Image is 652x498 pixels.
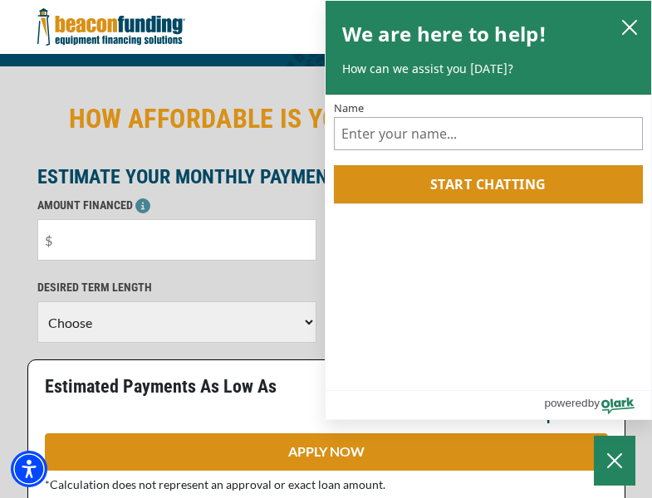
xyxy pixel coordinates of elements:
span: by [588,393,600,413]
h2: HOW AFFORDABLE IS YOUR NEXT TOW TRUCK? [37,100,615,138]
p: AMOUNT FINANCED [37,195,316,215]
button: Close Chatbox [594,436,635,486]
span: powered [544,393,587,413]
p: Estimated Payments As Low As [45,377,316,397]
input: Name [334,117,644,150]
a: APPLY NOW [45,433,608,471]
p: How can we assist you [DATE]? [342,61,635,77]
div: Accessibility Menu [11,451,47,487]
span: *Calculation does not represent an approval or exact loan amount. [45,477,385,491]
p: ESTIMATE YOUR MONTHLY PAYMENT [37,167,615,187]
button: close chatbox [616,15,643,38]
button: Start chatting [334,165,644,203]
h2: We are here to help! [342,17,547,51]
a: Powered by Olark [544,391,651,419]
p: DESIRED TERM LENGTH [37,277,316,297]
input: $ [37,219,316,261]
label: Name [334,103,644,114]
